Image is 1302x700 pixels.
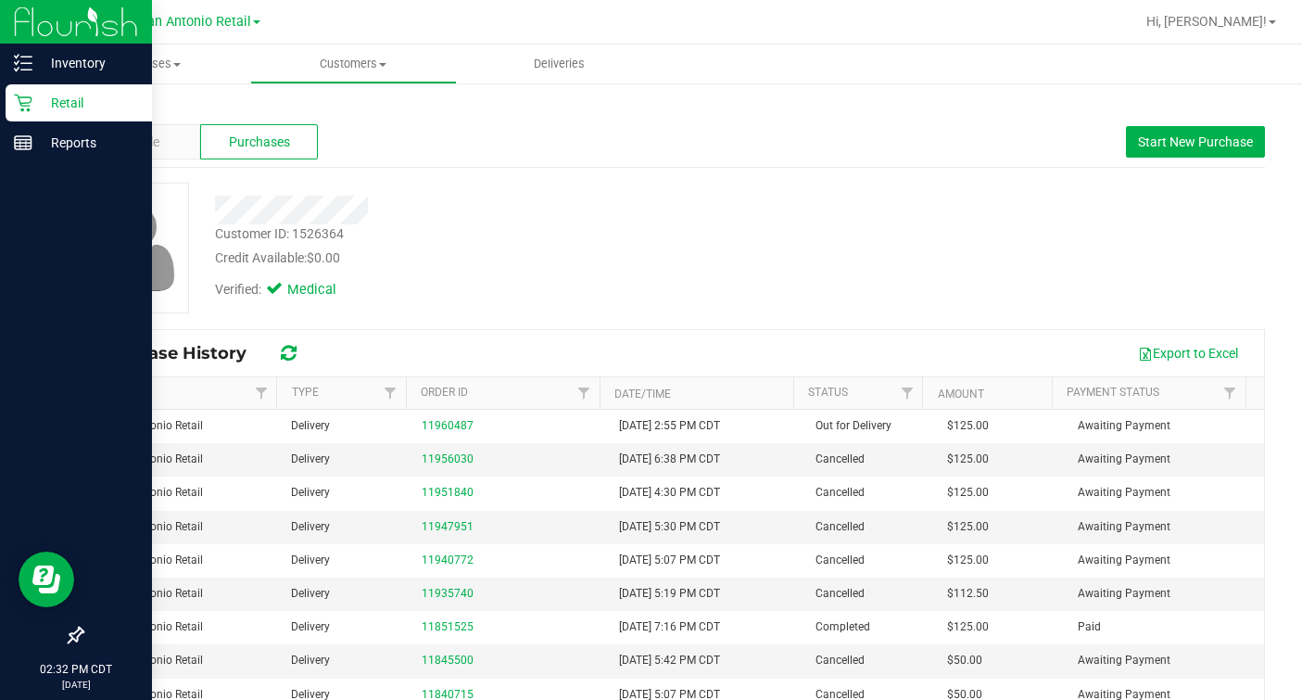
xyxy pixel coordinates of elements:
[374,377,405,409] a: Filter
[1078,618,1101,636] span: Paid
[215,248,793,268] div: Credit Available:
[947,518,989,536] span: $125.00
[947,652,982,669] span: $50.00
[619,484,720,502] span: [DATE] 4:30 PM CDT
[815,451,865,468] span: Cancelled
[1078,552,1170,569] span: Awaiting Payment
[569,377,600,409] a: Filter
[1138,134,1253,149] span: Start New Purchase
[1078,417,1170,435] span: Awaiting Payment
[457,45,663,83] a: Deliveries
[938,388,984,401] a: Amount
[619,618,720,636] span: [DATE] 7:16 PM CDT
[509,56,610,72] span: Deliveries
[947,417,989,435] span: $125.00
[1215,377,1245,409] a: Filter
[815,652,865,669] span: Cancelled
[422,452,474,465] a: 11956030
[287,280,361,300] span: Medical
[32,52,144,74] p: Inventory
[19,552,74,607] iframe: Resource center
[291,618,330,636] span: Delivery
[14,54,32,72] inline-svg: Inventory
[119,14,251,30] span: TX San Antonio Retail
[808,386,848,399] a: Status
[947,552,989,569] span: $125.00
[1078,652,1170,669] span: Awaiting Payment
[422,419,474,432] a: 11960487
[291,484,330,502] span: Delivery
[215,280,361,300] div: Verified:
[422,620,474,633] a: 11851525
[32,92,144,114] p: Retail
[291,518,330,536] span: Delivery
[246,377,276,409] a: Filter
[1126,126,1265,158] button: Start New Purchase
[815,552,865,569] span: Cancelled
[229,133,290,152] span: Purchases
[815,618,870,636] span: Completed
[291,552,330,569] span: Delivery
[1126,337,1250,369] button: Export to Excel
[292,386,319,399] a: Type
[32,132,144,154] p: Reports
[421,386,468,399] a: Order ID
[1078,484,1170,502] span: Awaiting Payment
[947,618,989,636] span: $125.00
[422,654,474,667] a: 11845500
[947,484,989,502] span: $125.00
[96,343,265,363] span: Purchase History
[291,417,330,435] span: Delivery
[251,56,455,72] span: Customers
[307,250,340,265] span: $0.00
[215,224,344,244] div: Customer ID: 1526364
[614,388,671,401] a: Date/Time
[291,652,330,669] span: Delivery
[619,552,720,569] span: [DATE] 5:07 PM CDT
[1078,585,1170,603] span: Awaiting Payment
[422,520,474,533] a: 11947951
[422,554,474,566] a: 11940772
[1078,451,1170,468] span: Awaiting Payment
[815,484,865,502] span: Cancelled
[815,585,865,603] span: Cancelled
[1078,518,1170,536] span: Awaiting Payment
[619,585,720,603] span: [DATE] 5:19 PM CDT
[619,652,720,669] span: [DATE] 5:42 PM CDT
[619,451,720,468] span: [DATE] 6:38 PM CDT
[8,661,144,678] p: 02:32 PM CDT
[422,486,474,499] a: 11951840
[14,134,32,152] inline-svg: Reports
[947,585,989,603] span: $112.50
[1146,14,1267,29] span: Hi, [PERSON_NAME]!
[1067,386,1159,399] a: Payment Status
[947,451,989,468] span: $125.00
[422,587,474,600] a: 11935740
[8,678,144,692] p: [DATE]
[14,94,32,112] inline-svg: Retail
[815,417,891,435] span: Out for Delivery
[619,518,720,536] span: [DATE] 5:30 PM CDT
[250,45,456,83] a: Customers
[291,585,330,603] span: Delivery
[619,417,720,435] span: [DATE] 2:55 PM CDT
[291,451,330,468] span: Delivery
[815,518,865,536] span: Cancelled
[891,377,922,409] a: Filter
